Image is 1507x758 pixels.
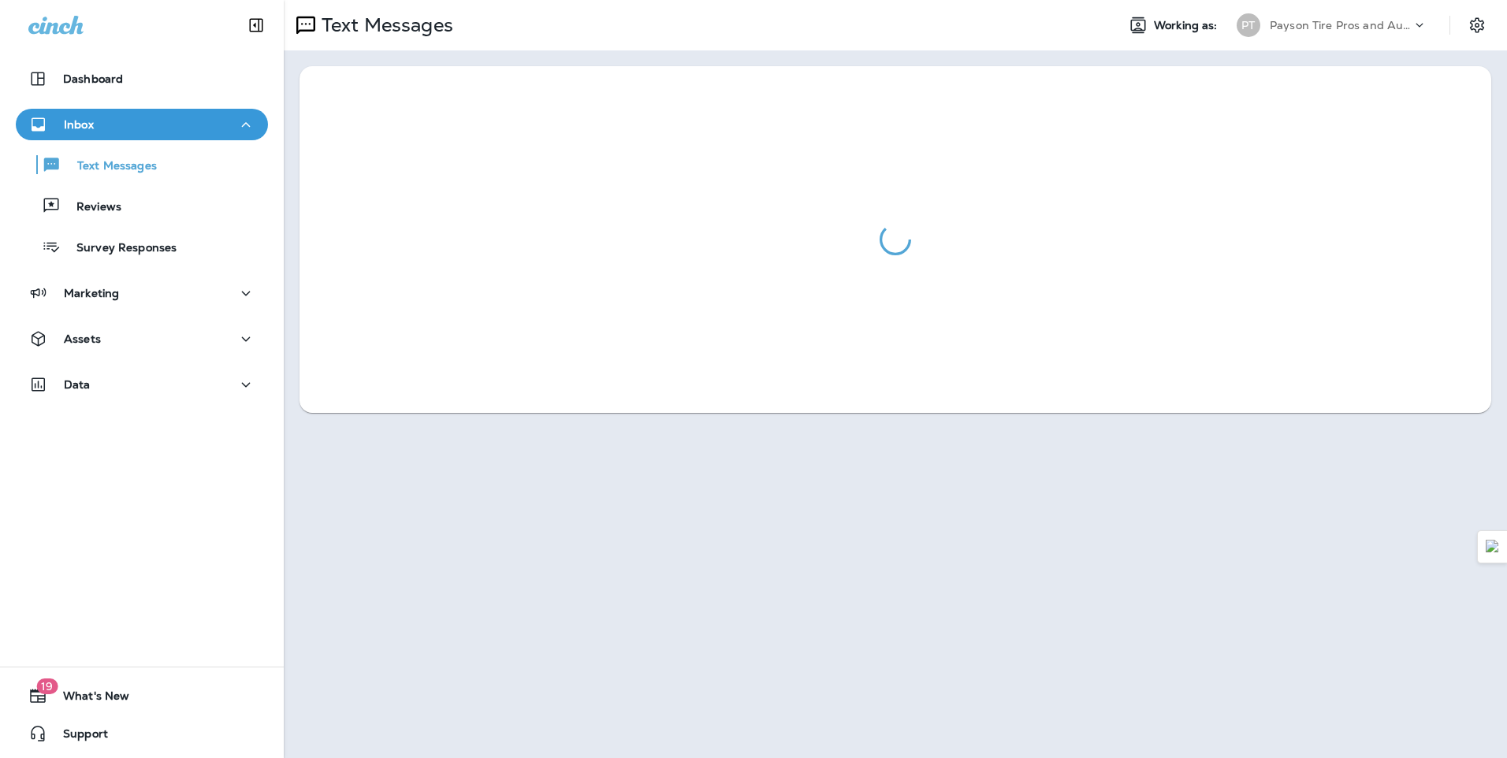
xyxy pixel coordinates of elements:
[1154,19,1221,32] span: Working as:
[16,277,268,309] button: Marketing
[1463,11,1491,39] button: Settings
[61,200,121,215] p: Reviews
[36,678,58,694] span: 19
[61,241,177,256] p: Survey Responses
[1237,13,1260,37] div: PT
[64,118,94,131] p: Inbox
[16,63,268,95] button: Dashboard
[1486,540,1500,554] img: Detect Auto
[315,13,453,37] p: Text Messages
[16,718,268,749] button: Support
[16,680,268,712] button: 19What's New
[1270,19,1412,32] p: Payson Tire Pros and Automotive
[61,159,157,174] p: Text Messages
[16,369,268,400] button: Data
[47,727,108,746] span: Support
[234,9,278,41] button: Collapse Sidebar
[16,323,268,355] button: Assets
[64,287,119,299] p: Marketing
[16,109,268,140] button: Inbox
[47,689,129,708] span: What's New
[16,148,268,181] button: Text Messages
[64,333,101,345] p: Assets
[64,378,91,391] p: Data
[16,189,268,222] button: Reviews
[16,230,268,263] button: Survey Responses
[63,72,123,85] p: Dashboard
